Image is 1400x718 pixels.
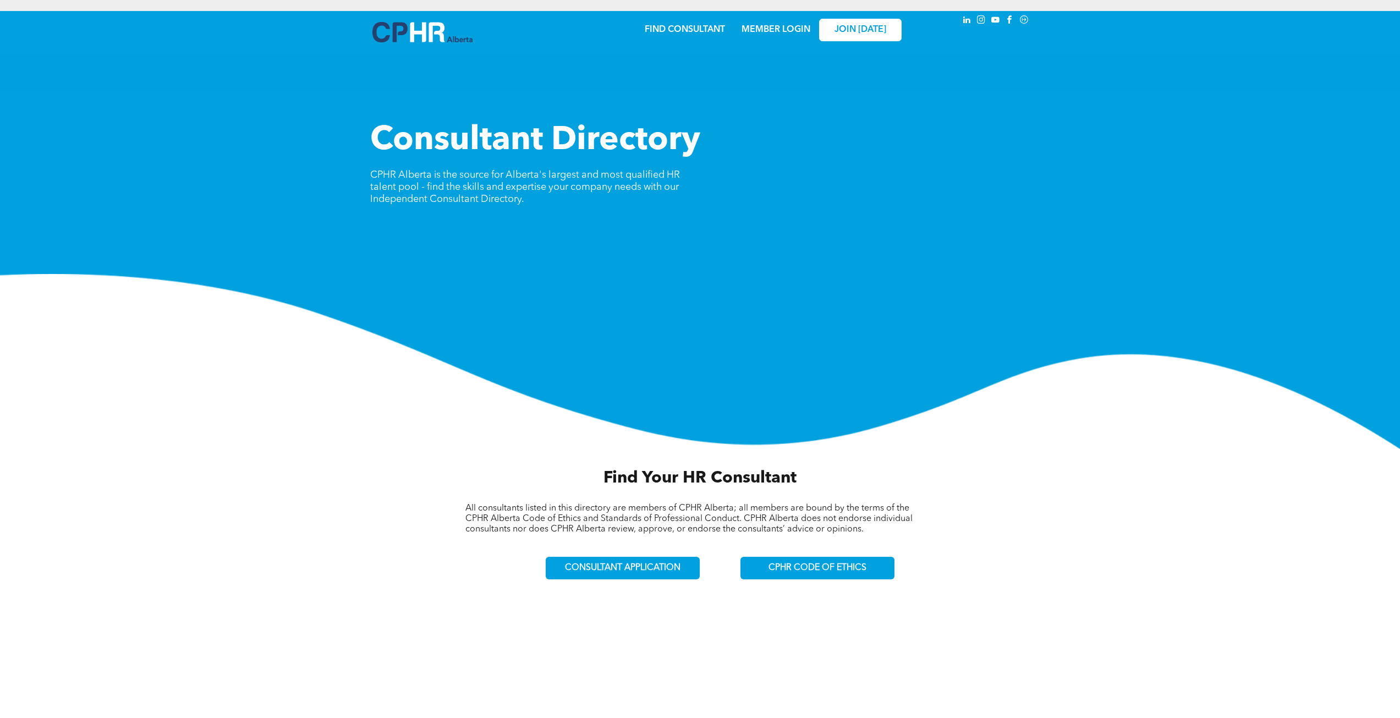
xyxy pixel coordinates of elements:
[834,25,886,35] span: JOIN [DATE]
[565,563,680,573] span: CONSULTANT APPLICATION
[1004,14,1016,29] a: facebook
[370,170,680,204] span: CPHR Alberta is the source for Alberta's largest and most qualified HR talent pool - find the ski...
[465,504,913,534] span: All consultants listed in this directory are members of CPHR Alberta; all members are bound by th...
[740,557,894,579] a: CPHR CODE OF ETHICS
[1018,14,1030,29] a: Social network
[819,19,902,41] a: JOIN [DATE]
[546,557,700,579] a: CONSULTANT APPLICATION
[370,124,700,157] span: Consultant Directory
[975,14,987,29] a: instagram
[603,470,797,486] span: Find Your HR Consultant
[961,14,973,29] a: linkedin
[990,14,1002,29] a: youtube
[372,22,473,42] img: A blue and white logo for cp alberta
[742,25,810,34] a: MEMBER LOGIN
[768,563,866,573] span: CPHR CODE OF ETHICS
[645,25,725,34] a: FIND CONSULTANT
